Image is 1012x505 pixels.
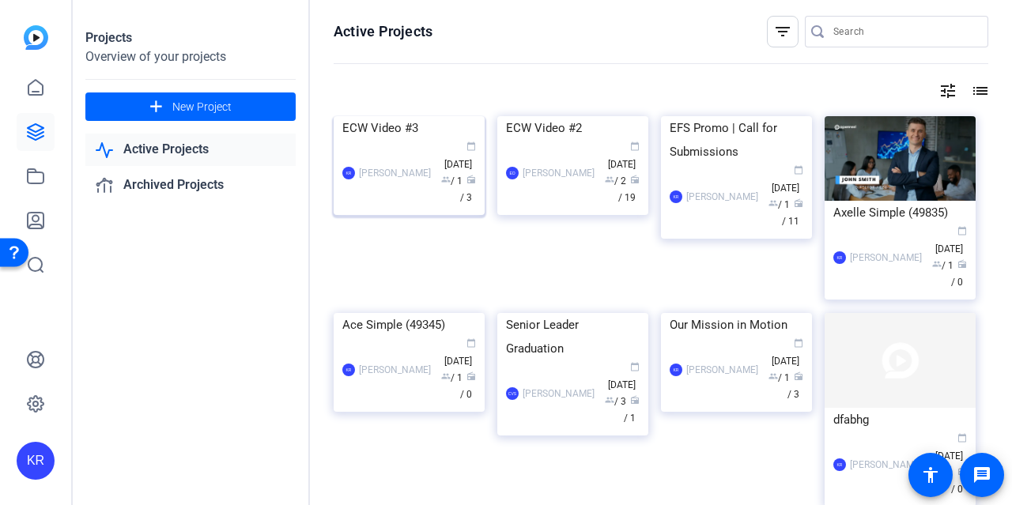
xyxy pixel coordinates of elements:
div: Axelle Simple (49835) [833,201,967,224]
span: calendar_today [466,338,476,348]
a: Archived Projects [85,169,296,202]
span: / 0 [460,372,476,400]
span: group [441,175,451,184]
span: / 0 [951,467,967,495]
div: KR [17,442,55,480]
div: Ace Simple (49345) [342,313,476,337]
div: dfabhg [833,408,967,432]
span: radio [794,198,803,208]
span: calendar_today [630,362,640,371]
h1: Active Projects [334,22,432,41]
span: group [932,259,942,269]
span: radio [466,371,476,381]
span: group [605,175,614,184]
span: radio [466,175,476,184]
span: calendar_today [957,226,967,236]
button: New Project [85,92,296,121]
span: group [768,198,778,208]
input: Search [833,22,976,41]
div: KR [670,364,682,376]
div: [PERSON_NAME] [850,250,922,266]
div: EFS Promo | Call for Submissions [670,116,803,164]
span: radio [630,175,640,184]
span: calendar_today [466,141,476,151]
mat-icon: filter_list [773,22,792,41]
img: blue-gradient.svg [24,25,48,50]
div: [PERSON_NAME] [523,386,595,401]
span: / 3 [787,372,803,400]
div: KR [342,167,355,179]
div: CVS [506,387,519,400]
div: KR [342,364,355,376]
div: Senior Leader Graduation [506,313,640,360]
span: radio [794,371,803,381]
mat-icon: accessibility [921,465,940,484]
div: Overview of your projects [85,47,296,66]
div: [PERSON_NAME] [523,165,595,181]
span: / 1 [932,467,953,478]
span: / 1 [768,199,790,210]
div: EO [506,167,519,179]
div: [PERSON_NAME] [686,362,758,378]
span: group [441,371,451,381]
span: group [605,395,614,405]
span: [DATE] [444,339,476,367]
span: [DATE] [772,339,803,367]
span: radio [957,466,967,476]
span: / 1 [441,372,463,383]
span: calendar_today [794,165,803,175]
span: / 1 [768,372,790,383]
span: / 1 [441,175,463,187]
span: / 3 [460,175,476,203]
div: [PERSON_NAME] [359,165,431,181]
span: / 3 [605,396,626,407]
div: Projects [85,28,296,47]
mat-icon: message [972,465,991,484]
span: calendar_today [630,141,640,151]
mat-icon: add [146,97,166,117]
a: Active Projects [85,134,296,166]
div: [PERSON_NAME] [686,189,758,205]
span: / 1 [932,260,953,271]
span: radio [957,259,967,269]
span: [DATE] [608,363,640,390]
div: Our Mission in Motion [670,313,803,337]
span: radio [630,395,640,405]
div: [PERSON_NAME] [850,457,922,473]
span: calendar_today [957,433,967,443]
div: ECW Video #2 [506,116,640,140]
div: ECW Video #3 [342,116,476,140]
div: KR [670,190,682,203]
div: KR [833,458,846,471]
mat-icon: list [969,81,988,100]
div: KR [833,251,846,264]
span: group [768,371,778,381]
span: calendar_today [794,338,803,348]
mat-icon: tune [938,81,957,100]
div: [PERSON_NAME] [359,362,431,378]
span: New Project [172,99,232,115]
span: / 1 [624,396,640,424]
span: / 2 [605,175,626,187]
span: / 0 [951,260,967,288]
